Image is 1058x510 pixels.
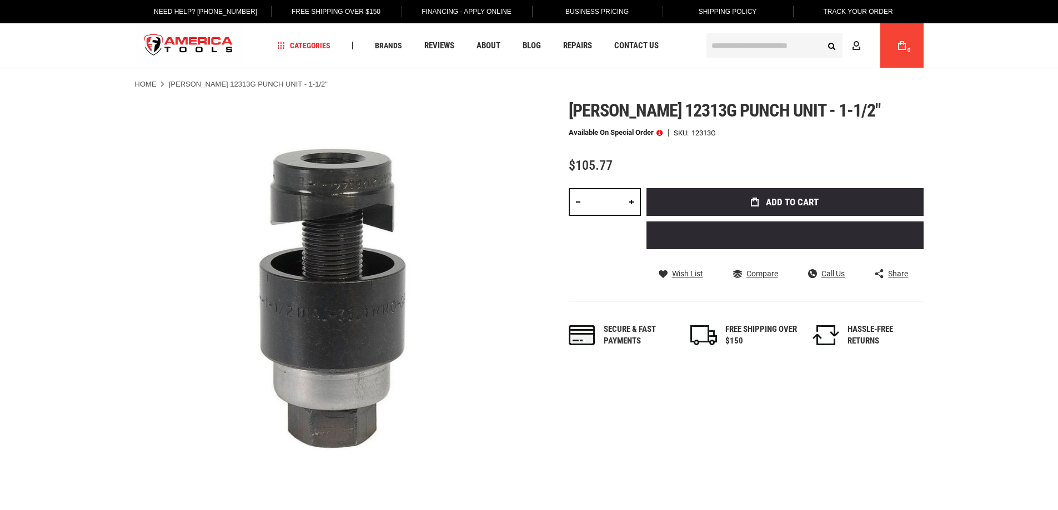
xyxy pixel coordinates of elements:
[672,270,703,277] span: Wish List
[563,42,592,50] span: Repairs
[424,42,454,50] span: Reviews
[472,38,505,53] a: About
[813,325,839,345] img: returns
[518,38,546,53] a: Blog
[848,324,920,347] div: HASSLE-FREE RETURNS
[135,25,243,67] a: store logo
[821,270,845,277] span: Call Us
[523,42,541,50] span: Blog
[691,129,716,137] div: 12313G
[277,42,330,49] span: Categories
[135,79,157,89] a: Home
[725,324,798,347] div: FREE SHIPPING OVER $150
[821,35,843,56] button: Search
[614,42,659,50] span: Contact Us
[272,38,335,53] a: Categories
[135,25,243,67] img: America Tools
[674,129,691,137] strong: SKU
[135,100,529,494] img: GREENLEE 12313G PUNCH UNIT - 1-1/2"
[375,42,402,49] span: Brands
[646,188,924,216] button: Add to Cart
[569,158,613,173] span: $105.77
[569,100,881,121] span: [PERSON_NAME] 12313g punch unit - 1-1/2"
[907,47,911,53] span: 0
[419,38,459,53] a: Reviews
[746,270,778,277] span: Compare
[659,269,703,279] a: Wish List
[569,325,595,345] img: payments
[766,198,819,207] span: Add to Cart
[891,23,912,68] a: 0
[569,129,663,137] p: Available on Special Order
[808,269,845,279] a: Call Us
[888,270,908,277] span: Share
[370,38,407,53] a: Brands
[169,80,328,88] strong: [PERSON_NAME] 12313G PUNCH UNIT - 1-1/2"
[558,38,597,53] a: Repairs
[477,42,500,50] span: About
[604,324,676,347] div: Secure & fast payments
[690,325,717,345] img: shipping
[733,269,778,279] a: Compare
[609,38,664,53] a: Contact Us
[699,8,757,16] span: Shipping Policy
